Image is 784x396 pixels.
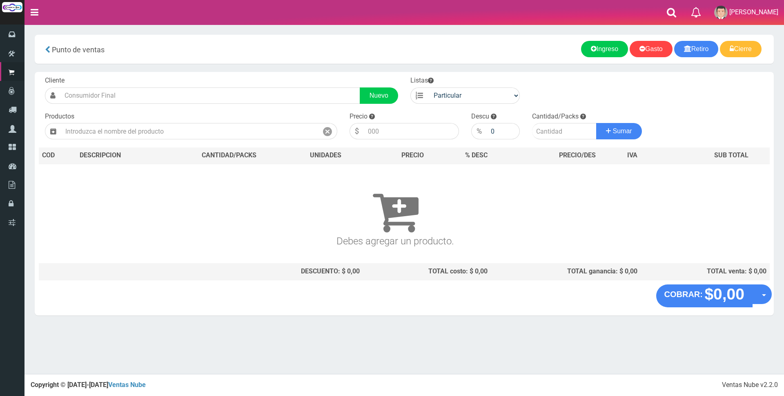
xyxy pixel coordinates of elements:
label: Cantidad/Packs [532,112,579,121]
span: Punto de ventas [52,45,105,54]
div: DESCUENTO: $ 0,00 [173,267,360,276]
label: Descu [471,112,489,121]
input: Consumidor Final [60,87,360,104]
a: Nuevo [360,87,398,104]
div: TOTAL ganancia: $ 0,00 [494,267,637,276]
th: UNIDADES [289,148,363,164]
a: Ingreso [581,41,628,57]
span: CRIPCION [91,151,121,159]
strong: COBRAR: [664,290,703,299]
label: Listas [410,76,434,85]
span: Sumar [613,128,632,134]
span: IVA [627,151,637,159]
span: PRECIO [401,151,424,160]
strong: Copyright © [DATE]-[DATE] [31,381,146,389]
label: Cliente [45,76,65,85]
span: [PERSON_NAME] [729,8,778,16]
span: SUB TOTAL [714,151,748,160]
th: DES [76,148,169,164]
button: Sumar [596,123,642,139]
a: Gasto [630,41,673,57]
strong: $0,00 [704,285,744,303]
h3: Debes agregar un producto. [42,176,748,246]
input: Introduzca el nombre del producto [61,123,318,139]
div: Ventas Nube v2.2.0 [722,380,778,390]
div: % [471,123,487,139]
a: Retiro [674,41,719,57]
label: Precio [350,112,367,121]
img: Logo grande [2,2,22,12]
div: TOTAL costo: $ 0,00 [366,267,488,276]
input: Cantidad [532,123,597,139]
th: CANTIDAD/PACKS [169,148,289,164]
label: Productos [45,112,74,121]
span: PRECIO/DES [559,151,596,159]
div: TOTAL venta: $ 0,00 [644,267,766,276]
img: User Image [714,6,728,19]
span: % DESC [465,151,488,159]
div: $ [350,123,364,139]
button: COBRAR: $0,00 [656,284,753,307]
input: 000 [364,123,459,139]
input: 000 [487,123,520,139]
a: Ventas Nube [108,381,146,389]
a: Cierre [720,41,762,57]
th: COD [39,148,76,164]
